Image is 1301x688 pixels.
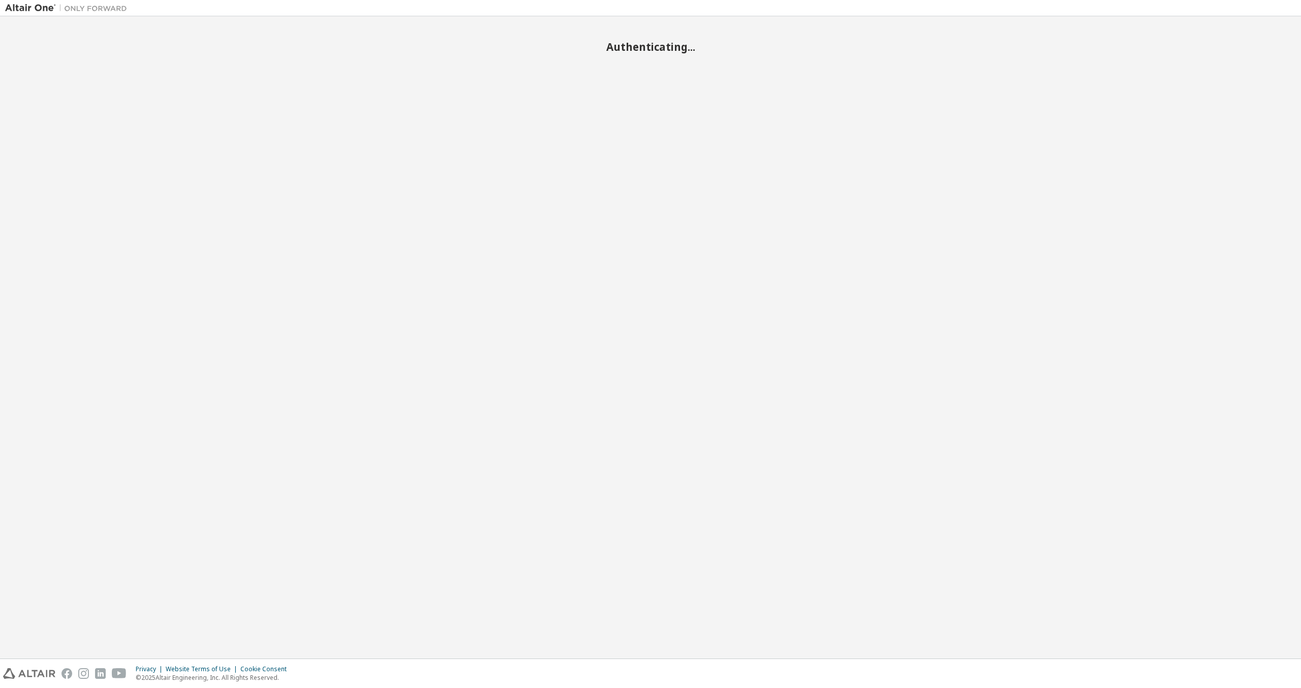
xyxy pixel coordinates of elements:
img: instagram.svg [78,668,89,679]
div: Cookie Consent [240,665,293,673]
p: © 2025 Altair Engineering, Inc. All Rights Reserved. [136,673,293,682]
img: youtube.svg [112,668,127,679]
img: linkedin.svg [95,668,106,679]
img: facebook.svg [61,668,72,679]
div: Website Terms of Use [166,665,240,673]
div: Privacy [136,665,166,673]
img: altair_logo.svg [3,668,55,679]
h2: Authenticating... [5,40,1296,53]
img: Altair One [5,3,132,13]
